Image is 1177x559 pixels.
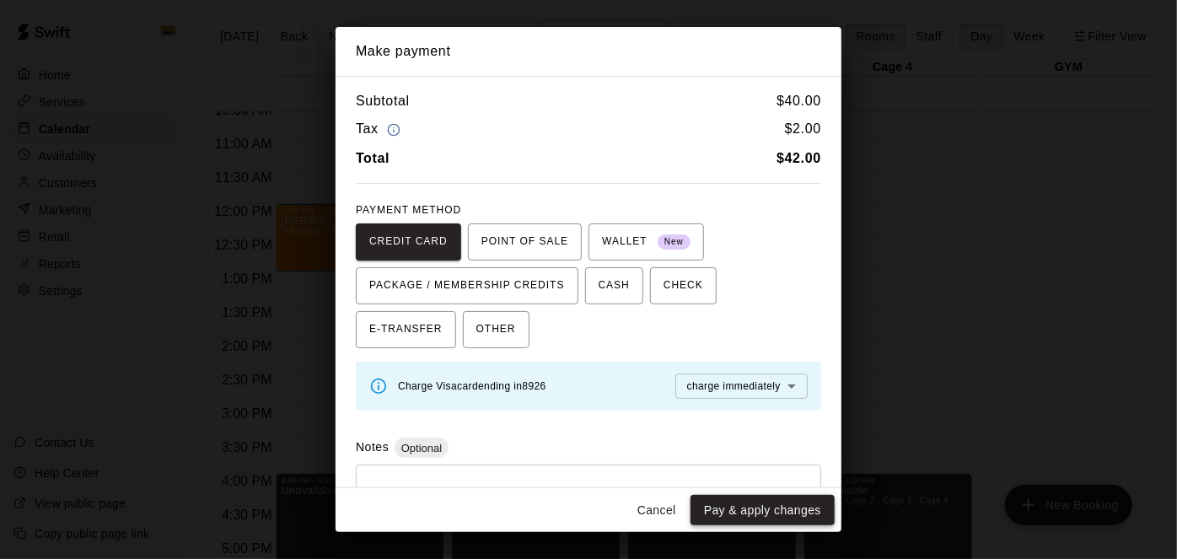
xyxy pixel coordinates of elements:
span: WALLET [602,228,691,255]
span: OTHER [476,316,516,343]
span: New [658,231,691,254]
span: POINT OF SALE [481,228,568,255]
span: CHECK [664,272,703,299]
button: E-TRANSFER [356,311,456,348]
span: PACKAGE / MEMBERSHIP CREDITS [369,272,565,299]
button: PACKAGE / MEMBERSHIP CREDITS [356,267,578,304]
h6: $ 40.00 [777,90,821,112]
button: Pay & apply changes [691,495,835,526]
button: CREDIT CARD [356,223,461,261]
span: Optional [395,442,449,454]
button: Cancel [630,495,684,526]
span: E-TRANSFER [369,316,443,343]
span: PAYMENT METHOD [356,204,461,216]
h6: Tax [356,118,405,141]
button: CHECK [650,267,717,304]
button: CASH [585,267,643,304]
span: Charge Visa card ending in 8926 [398,380,546,392]
button: OTHER [463,311,529,348]
h2: Make payment [336,27,841,76]
button: POINT OF SALE [468,223,582,261]
span: CASH [599,272,630,299]
span: charge immediately [687,380,781,392]
h6: Subtotal [356,90,410,112]
button: WALLET New [588,223,704,261]
b: $ 42.00 [777,151,821,165]
span: CREDIT CARD [369,228,448,255]
h6: $ 2.00 [785,118,821,141]
b: Total [356,151,390,165]
label: Notes [356,440,389,454]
